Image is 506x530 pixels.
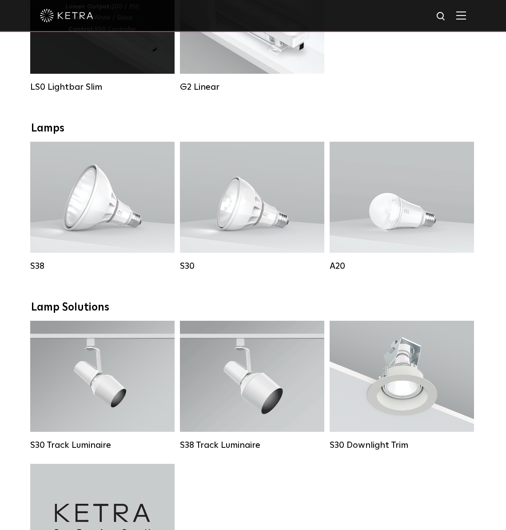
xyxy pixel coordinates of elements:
div: S30 Track Luminaire [30,440,175,450]
img: ketra-logo-2019-white [40,9,93,22]
div: S30 [180,261,324,271]
img: search icon [436,11,447,22]
div: G2 Linear [180,82,324,92]
a: S38 Track Luminaire Lumen Output:1100Colors:White / BlackBeam Angles:10° / 25° / 40° / 60°Wattage... [180,321,324,450]
div: Lamps [31,122,475,135]
div: S38 [30,261,175,271]
a: S30 Track Luminaire Lumen Output:1100Colors:White / BlackBeam Angles:15° / 25° / 40° / 60° / 90°W... [30,321,175,450]
div: LS0 Lightbar Slim [30,82,175,92]
a: S38 Lumen Output:1100Colors:White / BlackBase Type:E26 Edison Base / GU24Beam Angles:10° / 25° / ... [30,142,175,271]
div: S38 Track Luminaire [180,440,324,450]
a: A20 Lumen Output:600 / 800Colors:White / BlackBase Type:E26 Edison Base / GU24Beam Angles:Omni-Di... [330,142,474,271]
strong: Control: [68,26,94,32]
div: A20 [330,261,474,271]
img: Hamburger%20Nav.svg [456,11,466,20]
div: Lamp Solutions [31,301,475,314]
a: S30 Downlight Trim S30 Downlight Trim [330,321,474,450]
a: S30 Lumen Output:1100Colors:White / BlackBase Type:E26 Edison Base / GU24Beam Angles:15° / 25° / ... [180,142,324,271]
div: S30 Downlight Trim [330,440,474,450]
